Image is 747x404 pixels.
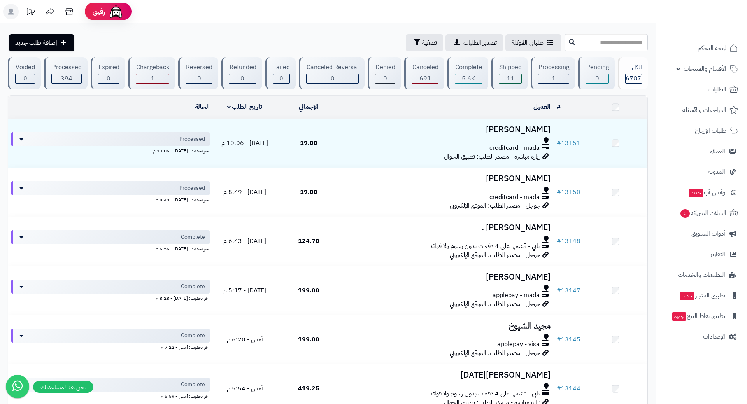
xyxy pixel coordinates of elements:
a: الحالة [195,102,210,112]
span: Complete [181,381,205,388]
a: التقارير [661,245,742,264]
a: # [557,102,561,112]
span: التطبيقات والخدمات [678,269,725,280]
a: تصدير الطلبات [445,34,503,51]
span: 6707 [626,74,641,83]
span: 0 [240,74,244,83]
a: Canceled Reversal 0 [297,57,366,89]
div: Processed [51,63,81,72]
span: 11 [507,74,514,83]
span: [DATE] - 8:49 م [223,187,266,197]
span: جوجل - مصدر الطلب: الموقع الإلكتروني [450,348,540,358]
a: #13150 [557,187,580,197]
a: #13147 [557,286,580,295]
div: Expired [98,63,119,72]
a: Denied 0 [366,57,403,89]
span: زيارة مباشرة - مصدر الطلب: تطبيق الجوال [444,152,540,161]
div: Canceled [412,63,438,72]
div: 11 [499,74,521,83]
span: إضافة طلب جديد [15,38,57,47]
span: تصفية [422,38,437,47]
div: Chargeback [136,63,169,72]
div: Voided [15,63,35,72]
span: 199.00 [298,286,319,295]
span: 124.70 [298,236,319,246]
a: Shipped 11 [490,57,529,89]
a: Reversed 0 [177,57,220,89]
a: لوحة التحكم [661,39,742,58]
a: #13145 [557,335,580,344]
a: الكل6707 [616,57,649,89]
div: Shipped [499,63,522,72]
span: تطبيق المتجر [679,290,725,301]
h3: [PERSON_NAME] [344,273,551,282]
a: #13148 [557,236,580,246]
a: Voided 0 [6,57,42,89]
a: Processed 394 [42,57,89,89]
span: 0 [279,74,283,83]
h3: [PERSON_NAME][DATE] [344,371,551,380]
a: وآتس آبجديد [661,183,742,202]
a: Canceled 691 [403,57,445,89]
span: جديد [689,189,703,197]
div: اخر تحديث: [DATE] - 10:06 م [11,146,210,154]
span: 5.6K [462,74,475,83]
a: #13144 [557,384,580,393]
div: 691 [412,74,438,83]
span: 691 [419,74,431,83]
div: Reversed [186,63,212,72]
span: جديد [680,292,694,300]
a: الإعدادات [661,327,742,346]
a: إضافة طلب جديد [9,34,74,51]
span: المدونة [708,166,725,177]
span: Processed [179,184,205,192]
span: 0 [680,209,690,218]
span: # [557,236,561,246]
a: تاريخ الطلب [227,102,263,112]
div: 0 [229,74,256,83]
span: 19.00 [300,187,317,197]
div: اخر تحديث: أمس - 5:59 م [11,392,210,400]
span: Processed [179,135,205,143]
a: Refunded 0 [220,57,263,89]
div: Refunded [229,63,256,72]
span: تابي - قسّمها على 4 دفعات بدون رسوم ولا فوائد [430,389,540,398]
a: #13151 [557,138,580,148]
span: العملاء [710,146,725,157]
a: العميل [533,102,551,112]
span: Complete [181,332,205,339]
div: 0 [16,74,35,83]
div: 1 [538,74,569,83]
span: المراجعات والأسئلة [682,105,726,115]
span: 0 [107,74,110,83]
span: الطلبات [708,84,726,95]
a: العملاء [661,142,742,161]
span: 0 [383,74,387,83]
div: اخر تحديث: [DATE] - 6:56 م [11,244,210,252]
div: 394 [52,74,81,83]
img: logo-2.png [694,21,740,37]
span: creditcard - mada [489,143,540,152]
a: تطبيق نقاط البيعجديد [661,307,742,325]
span: 394 [61,74,72,83]
span: # [557,286,561,295]
span: # [557,335,561,344]
span: [DATE] - 10:06 م [221,138,268,148]
a: Expired 0 [89,57,127,89]
span: طلبات الإرجاع [695,125,726,136]
span: جوجل - مصدر الطلب: الموقع الإلكتروني [450,299,540,309]
div: 1 [136,74,169,83]
div: الكل [625,63,642,72]
a: Processing 1 [529,57,577,89]
span: 19.00 [300,138,317,148]
span: التقارير [710,249,725,260]
a: المراجعات والأسئلة [661,101,742,119]
div: 0 [586,74,608,83]
div: اخر تحديث: أمس - 7:22 م [11,343,210,351]
span: 0 [197,74,201,83]
span: Complete [181,283,205,290]
div: اخر تحديث: [DATE] - 8:49 م [11,195,210,203]
span: أمس - 5:54 م [227,384,263,393]
a: Pending 0 [577,57,616,89]
span: # [557,187,561,197]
